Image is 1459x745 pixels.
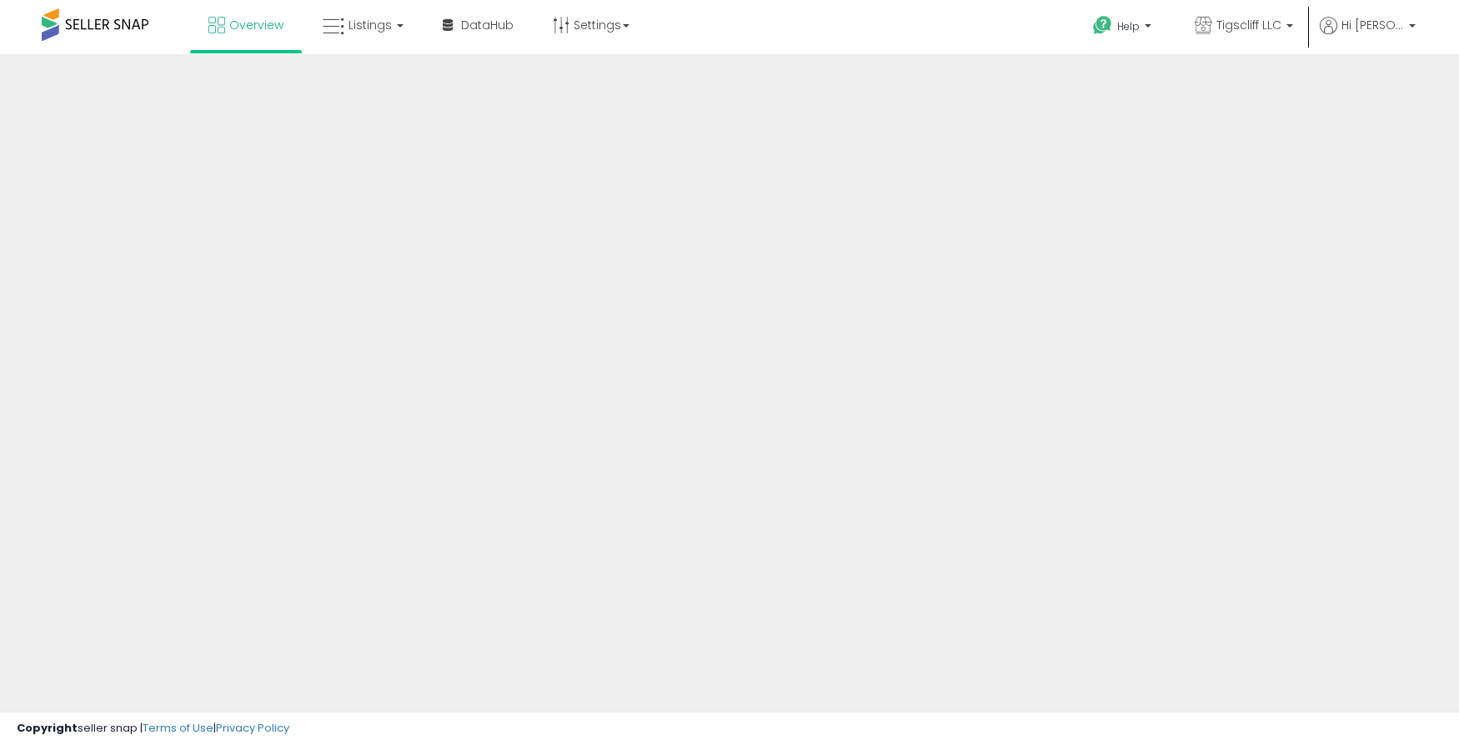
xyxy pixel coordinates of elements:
i: Get Help [1092,15,1113,36]
a: Privacy Policy [216,720,289,736]
a: Hi [PERSON_NAME] [1320,17,1416,54]
span: Tigscliff LLC [1216,17,1281,33]
span: Listings [348,17,392,33]
a: Help [1080,3,1168,54]
strong: Copyright [17,720,78,736]
span: Help [1117,19,1140,33]
div: seller snap | | [17,721,289,737]
span: DataHub [461,17,514,33]
a: Terms of Use [143,720,213,736]
span: Hi [PERSON_NAME] [1341,17,1404,33]
span: Overview [229,17,283,33]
